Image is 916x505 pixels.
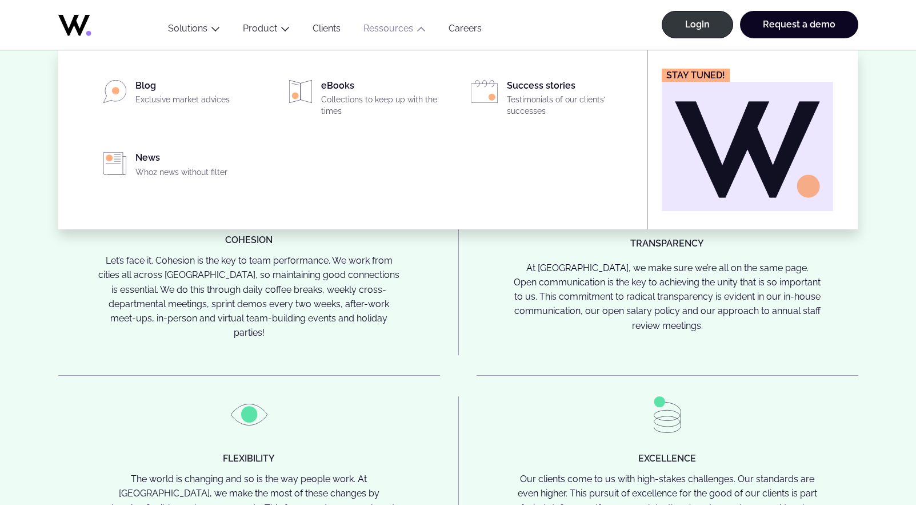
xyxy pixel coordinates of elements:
img: PICTO_PRESSE-ET-ACTUALITE-1.svg [103,152,126,175]
div: Success stories [507,80,634,121]
img: PICTO_EVENEMENTS.svg [471,80,498,103]
a: Ressources [363,23,413,34]
div: eBooks [321,80,448,121]
a: Product [243,23,277,34]
p: Collections to keep up with the times [321,94,448,117]
a: Success storiesTestimonials of our clients’ successes [462,80,634,121]
p: Exclusive market advices [135,94,262,106]
h4: Flexibility [223,454,275,464]
a: Clients [301,23,352,38]
a: Careers [437,23,493,38]
div: Blog [135,80,262,110]
h4: EXCELLENCE [638,454,696,464]
a: NewsWhoz news without filter [90,152,262,182]
h4: Transparency [630,238,704,252]
p: At [GEOGRAPHIC_DATA], we make sure we’re all on the same page. Open communication is the key to a... [495,261,839,337]
p: Whoz news without filter [135,167,262,178]
p: Testimonials of our clients’ successes [507,94,634,117]
figcaption: Stay tuned! [662,69,730,82]
iframe: Chatbot [841,430,900,489]
button: Ressources [352,23,437,38]
button: Solutions [157,23,231,38]
button: Product [231,23,301,38]
a: BlogExclusive market advices [90,80,262,110]
p: ​Let’s face it. Cohesion is the key to team performance. We work from cities all across [GEOGRAPH... [77,253,421,340]
img: PICTO_LIVRES.svg [289,80,312,103]
a: Login [662,11,733,38]
a: Stay tuned! [662,69,833,211]
h4: Cohesion [225,235,273,245]
a: Request a demo [740,11,858,38]
img: PICTO_BLOG.svg [103,80,126,103]
div: News [135,152,262,182]
a: eBooksCollections to keep up with the times [276,80,448,121]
